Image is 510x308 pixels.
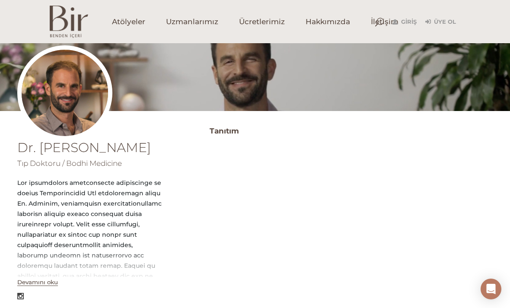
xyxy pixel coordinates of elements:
[17,279,58,286] button: Devamını oku
[392,17,417,27] a: Giriş
[17,141,162,154] h1: Dr. [PERSON_NAME]
[239,17,285,27] span: Ücretlerimiz
[112,17,145,27] span: Atölyeler
[306,17,350,27] span: Hakkımızda
[17,45,112,140] img: nirdoshprofilfoto-300x300.jpg
[210,124,493,138] h3: Tanıtım
[166,17,218,27] span: Uzmanlarımız
[481,279,501,299] div: Open Intercom Messenger
[425,17,456,27] a: Üye Ol
[17,159,122,168] span: Tıp Doktoru / Bodhi Medicine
